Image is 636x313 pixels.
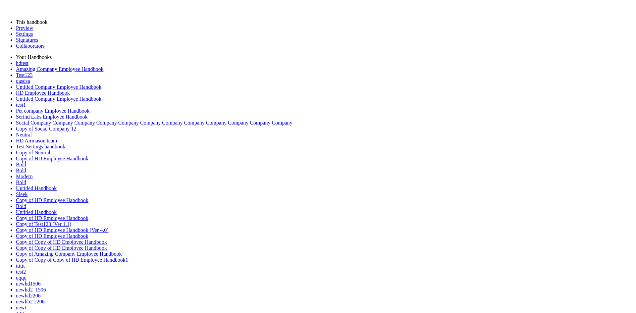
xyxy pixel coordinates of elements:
a: Copy of Social Company 12 [16,126,76,131]
a: Bold [16,168,26,173]
a: Copy of HD Employee Handbook (Ver 4.0) [16,227,109,233]
a: Bold [16,203,26,209]
a: newt [16,305,26,310]
a: Sleek [16,191,28,197]
a: Settings [16,31,33,37]
li: This handbook [16,19,633,25]
a: Copy of HD Employee Handbook [16,215,88,221]
a: Test123 [16,72,32,78]
a: Copy of Copy of HD Employee Handbook [16,245,107,251]
a: Copy of Amazing Company Employee Handbook [16,251,122,257]
a: Collaborators [16,43,45,49]
a: Copy of HD Employee Handbook [16,233,88,239]
a: Copy of Copy of Copy of HD Employee Handbook1 [16,257,128,263]
a: Neutral [16,132,32,137]
a: Untitled Company Employee Handbook [16,84,101,90]
a: Test Settings handbook [16,144,65,149]
a: dasdsa [16,78,30,84]
a: test2 [16,269,26,275]
a: Untitled Handbook [16,209,57,215]
a: qqqq [16,275,26,281]
a: Untitled Handbook [16,185,57,191]
a: newhd1506 [16,281,41,287]
a: Copy of HD Employee Handbook [16,197,88,203]
a: Untitled Company Employee Handbook [16,96,101,102]
a: Signatures [16,37,38,43]
a: Modern [16,174,33,179]
a: Bold [16,180,26,185]
a: Copy of Test123 (Ver 1.1) [16,221,71,227]
a: Preview [16,25,33,31]
a: Copy of Neutral [16,150,50,155]
a: tttttt [16,263,25,269]
a: Serind Labs Employee Handbook [16,114,87,120]
a: Amazing Company Employee Handbook [16,66,103,72]
a: newhb2 2206 [16,299,45,304]
a: hdtest [16,60,28,66]
a: test1 [16,102,26,108]
a: Social Company Company Company Company Company Company Company Company Company Company Company Co... [16,120,292,126]
a: Bold [16,162,26,167]
a: HD Airmason team [16,138,57,143]
a: Copy of Copy of HD Employee Handbook [16,239,107,245]
a: Pet company Employee Handbook [16,108,90,114]
a: HD Employee Handbook [16,90,70,96]
a: newhd2206 [16,293,41,298]
li: Your Handbooks [16,54,633,60]
a: newhd2_1506 [16,287,46,292]
a: Copy of HD Employee Handbook [16,156,88,161]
